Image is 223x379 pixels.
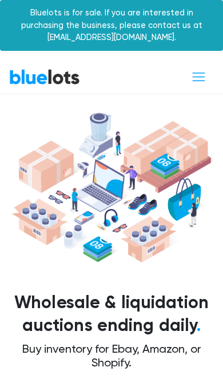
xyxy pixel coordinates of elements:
[184,66,214,87] button: Toggle navigation
[9,109,214,266] img: hero-ee84e7d0318cb26816c560f6b4441b76977f77a177738b4e94f68c95b2b83dbb.png
[9,292,214,337] h1: Wholesale & liquidation auctions ending daily
[9,69,80,85] a: BlueLots
[9,342,214,369] h2: Buy inventory for Ebay, Amazon, or Shopify.
[197,315,201,336] span: .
